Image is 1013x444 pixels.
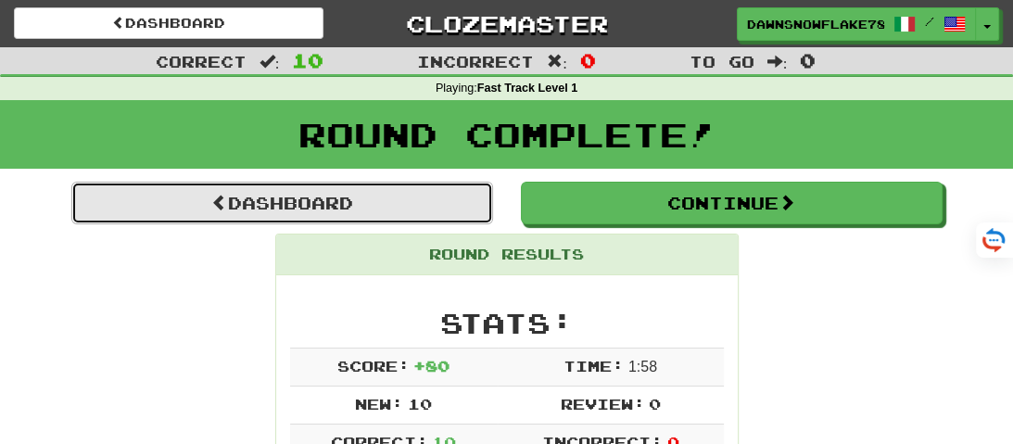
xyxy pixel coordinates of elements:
[355,395,403,412] span: New:
[71,182,493,224] a: Dashboard
[408,395,432,412] span: 10
[292,49,323,71] span: 10
[767,54,788,70] span: :
[290,308,724,338] h2: Stats:
[560,395,644,412] span: Review:
[649,395,661,412] span: 0
[276,235,738,275] div: Round Results
[477,82,578,95] strong: Fast Track Level 1
[413,357,450,374] span: + 80
[6,116,1007,153] h1: Round Complete!
[800,49,816,71] span: 0
[337,357,410,374] span: Score:
[521,182,943,224] button: Continue
[580,49,596,71] span: 0
[260,54,280,70] span: :
[417,52,534,70] span: Incorrect
[563,357,624,374] span: Time:
[351,7,661,40] a: Clozemaster
[690,52,754,70] span: To go
[737,7,976,41] a: DawnSnowflake7819 /
[628,359,657,374] span: 1 : 58
[547,54,567,70] span: :
[747,16,884,32] span: DawnSnowflake7819
[156,52,247,70] span: Correct
[14,7,323,39] a: Dashboard
[925,15,934,28] span: /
